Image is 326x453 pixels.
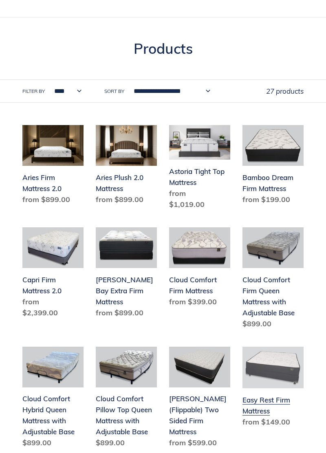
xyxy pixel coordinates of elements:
a: Cloud Comfort Hybrid Queen Mattress with Adjustable Base [22,347,84,452]
span: Products [134,40,193,57]
a: Chadwick Bay Extra Firm Mattress [96,227,157,321]
a: Bamboo Dream Firm Mattress [242,125,304,208]
a: Cloud Comfort Firm Mattress [169,227,230,310]
label: Sort by [104,88,124,95]
label: Filter by [22,88,45,95]
a: Easy Rest Firm Mattress [242,347,304,431]
a: Capri Firm Mattress 2.0 [22,227,84,321]
a: Aries Firm Mattress 2.0 [22,125,84,208]
a: Aries Plush 2.0 Mattress [96,125,157,208]
a: Astoria Tight Top Mattress [169,125,230,213]
span: 27 products [266,87,304,95]
a: Cloud Comfort Pillow Top Queen Mattress with Adjustable Base [96,347,157,452]
a: Del Ray (Flippable) Two Sided Firm Mattress [169,347,230,452]
a: Cloud Comfort Firm Queen Mattress with Adjustable Base [242,227,304,332]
